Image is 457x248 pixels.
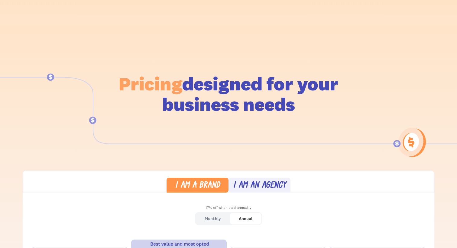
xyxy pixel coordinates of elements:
[205,214,221,223] div: Monthly
[233,181,286,190] div: I am an agency
[23,203,434,212] div: 17% off when paid annually
[118,74,339,115] h1: designed for your business needs
[175,181,220,190] div: I am a brand
[119,72,182,95] span: Pricing
[239,214,252,223] div: Annual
